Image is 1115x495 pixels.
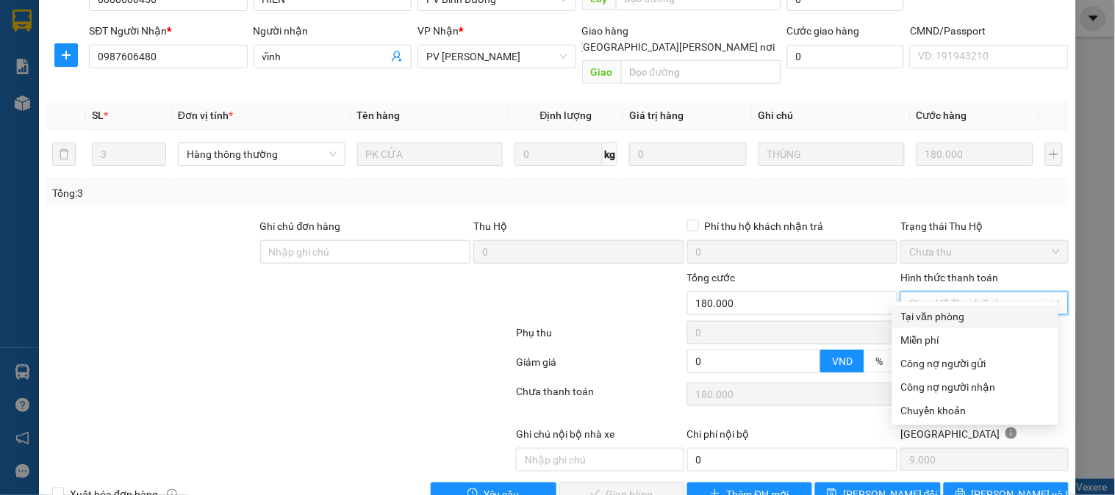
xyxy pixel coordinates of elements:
[516,426,684,448] div: Ghi chú nội bộ nhà xe
[515,325,685,350] div: Phụ thu
[699,218,830,234] span: Phí thu hộ khách nhận trả
[260,240,471,264] input: Ghi chú đơn hàng
[687,272,736,283] span: Tổng cước
[515,354,685,380] div: Giảm giá
[178,109,233,121] span: Đơn vị tính
[901,308,1050,325] div: Tại văn phòng
[426,46,567,68] span: PV Gia Nghĩa
[357,142,503,166] input: VD: Bàn, Ghế
[516,448,684,471] input: Nhập ghi chú
[417,25,459,37] span: VP Nhận
[900,272,998,283] label: Hình thức thanh toán
[621,60,781,84] input: Dọc đường
[909,241,1059,263] span: Chưa thu
[808,363,817,372] span: down
[787,25,860,37] label: Cước giao hàng
[901,379,1050,395] div: Công nợ người nhận
[1052,299,1061,308] span: close-circle
[901,332,1050,348] div: Miễn phí
[582,60,621,84] span: Giao
[582,25,629,37] span: Giao hàng
[603,142,617,166] span: kg
[391,51,403,62] span: user-add
[832,355,853,367] span: VND
[910,23,1068,39] div: CMND/Passport
[917,142,1034,166] input: 0
[1005,427,1017,439] span: info-circle
[254,23,412,39] div: Người nhận
[687,426,898,448] div: Chi phí nội bộ
[892,375,1058,399] div: Cước gửi hàng sẽ được ghi vào công nợ của người nhận
[803,350,820,361] span: Increase Value
[808,352,817,361] span: up
[260,220,341,232] label: Ghi chú đơn hàng
[892,352,1058,375] div: Cước gửi hàng sẽ được ghi vào công nợ của người gửi
[901,402,1050,419] div: Chuyển khoản
[54,43,78,67] button: plus
[753,101,911,130] th: Ghi chú
[759,142,905,166] input: Ghi Chú
[187,143,337,165] span: Hàng thông thường
[92,109,104,121] span: SL
[629,142,747,166] input: 0
[909,292,1059,314] span: Chọn HT Thanh Toán
[55,49,77,61] span: plus
[52,185,431,201] div: Tổng: 3
[89,23,247,39] div: SĐT Người Nhận
[917,109,967,121] span: Cước hàng
[629,109,684,121] span: Giá trị hàng
[803,361,820,372] span: Decrease Value
[1045,142,1063,166] button: plus
[875,355,883,367] span: %
[357,109,401,121] span: Tên hàng
[900,218,1068,234] div: Trạng thái Thu Hộ
[52,142,76,166] button: delete
[575,39,781,55] span: [GEOGRAPHIC_DATA][PERSON_NAME] nơi
[473,220,507,232] span: Thu Hộ
[901,355,1050,372] div: Công nợ người gửi
[540,109,592,121] span: Định lượng
[515,383,685,409] div: Chưa thanh toán
[787,45,905,68] input: Cước giao hàng
[900,410,1068,448] div: [PERSON_NAME][GEOGRAPHIC_DATA]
